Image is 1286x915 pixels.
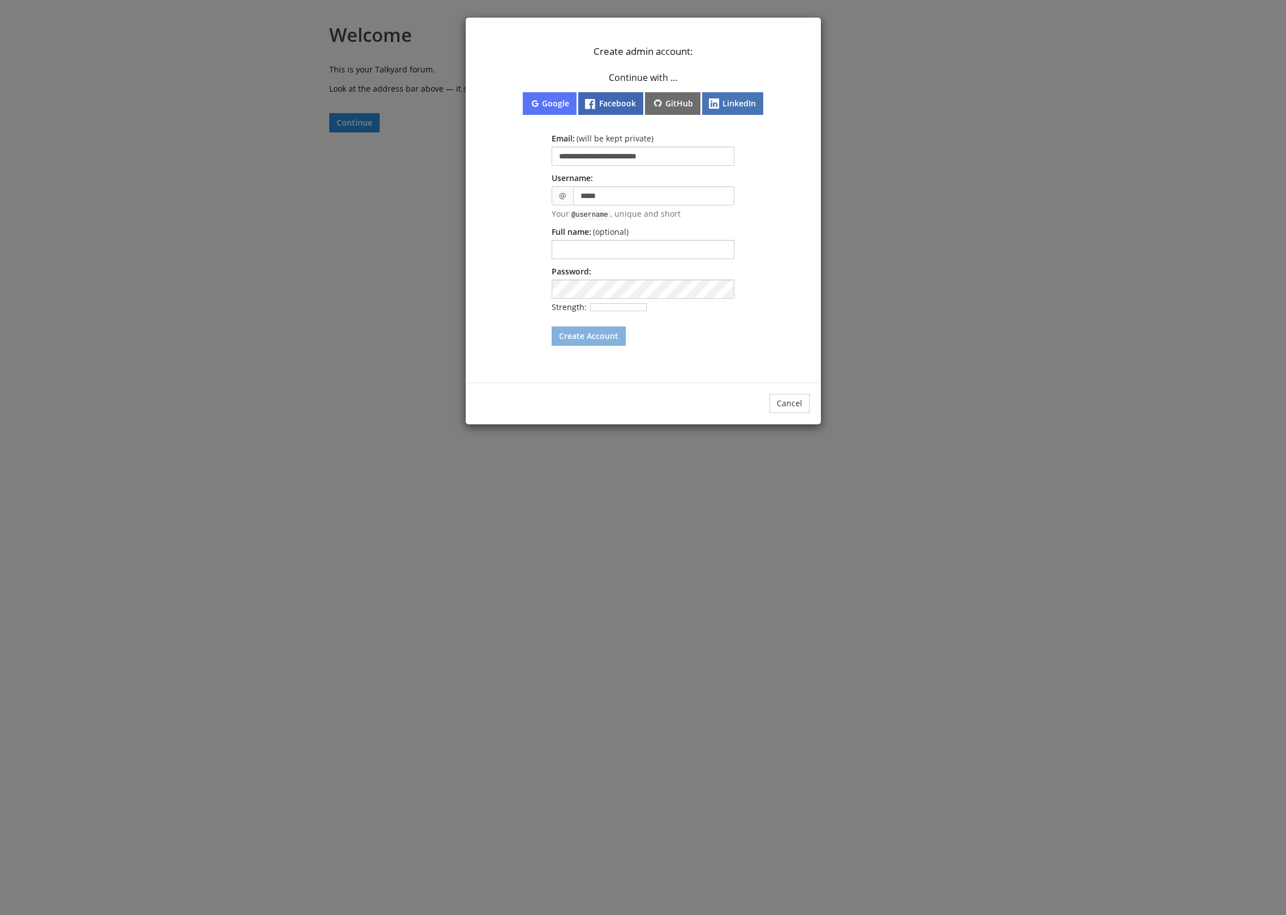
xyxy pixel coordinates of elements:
[552,208,681,219] span: Your , unique and short
[702,92,763,115] button: LinkedIn
[552,226,629,237] label: Full name:
[523,92,577,115] button: Google
[577,133,653,144] span: ( will be kept private )
[480,45,807,58] p: Create admin account:
[578,92,643,115] button: Facebook
[552,266,591,277] label: Password:
[645,92,700,115] button: GitHub
[769,394,810,413] button: Cancel
[552,133,653,144] label: Email:
[569,210,610,220] code: @username
[552,186,573,205] span: @
[552,173,593,183] label: Username:
[558,72,728,83] p: Continue with ...
[585,99,595,109] img: flogo-HexRBG-Wht-58.png
[593,226,629,237] span: (optional)
[552,302,647,312] span: Strength:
